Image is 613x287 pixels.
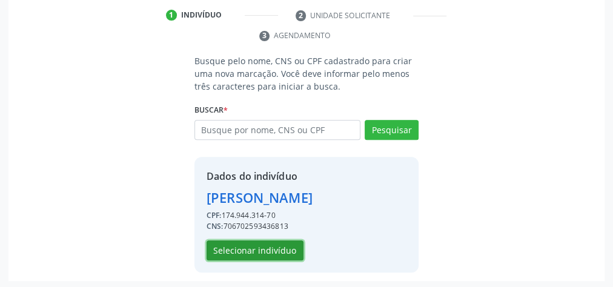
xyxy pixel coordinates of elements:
[181,10,222,21] div: Indivíduo
[207,221,224,231] span: CNS:
[207,169,313,183] div: Dados do indivíduo
[207,210,222,220] span: CPF:
[207,240,303,261] button: Selecionar indivíduo
[365,120,419,140] button: Pesquisar
[207,188,313,208] div: [PERSON_NAME]
[194,54,419,93] p: Busque pelo nome, CNS ou CPF cadastrado para criar uma nova marcação. Você deve informar pelo men...
[166,10,177,21] div: 1
[207,210,313,221] div: 174.944.314-70
[194,101,228,120] label: Buscar
[207,221,313,232] div: 706702593436813
[194,120,360,140] input: Busque por nome, CNS ou CPF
